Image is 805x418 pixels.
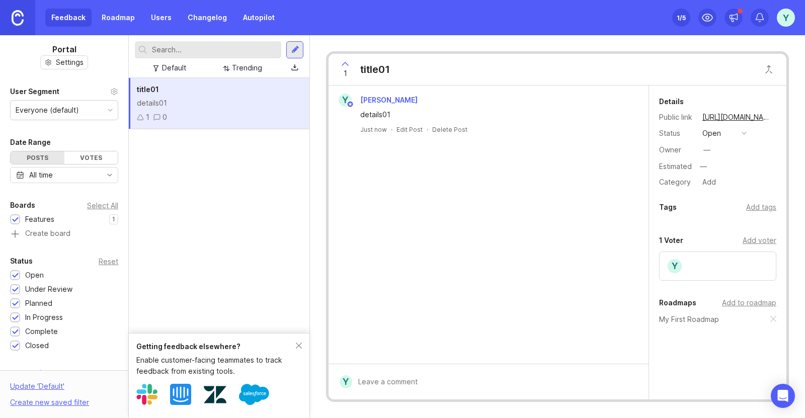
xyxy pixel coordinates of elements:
[659,96,684,108] div: Details
[10,397,89,408] div: Create new saved filter
[237,9,281,27] a: Autopilot
[12,10,24,26] img: Canny Home
[659,177,694,188] div: Category
[360,109,628,120] div: details01
[102,171,118,179] svg: toggle icon
[777,9,795,27] button: Y
[25,214,54,225] div: Features
[25,340,49,351] div: Closed
[40,55,88,69] button: Settings
[11,151,64,164] div: Posts
[667,258,683,274] div: Y
[29,170,53,181] div: All time
[136,341,296,352] div: Getting feedback elsewhere?
[96,9,141,27] a: Roadmap
[659,297,696,309] div: Roadmaps
[129,78,309,129] a: title01details0110
[136,384,157,405] img: Slack logo
[743,235,776,246] div: Add voter
[333,94,426,107] a: Y[PERSON_NAME]
[659,112,694,123] div: Public link
[25,284,72,295] div: Under Review
[10,255,33,267] div: Status
[697,160,710,173] div: —
[162,62,186,73] div: Default
[10,367,50,379] div: Companies
[391,125,392,134] div: ·
[16,105,79,116] div: Everyone (default)
[360,62,390,76] div: title01
[339,94,352,107] div: Y
[25,298,52,309] div: Planned
[344,68,347,79] span: 1
[340,375,352,388] div: Y
[145,9,178,27] a: Users
[699,111,776,124] a: [URL][DOMAIN_NAME]
[746,202,776,213] div: Add tags
[10,86,59,98] div: User Segment
[232,62,262,73] div: Trending
[360,125,387,134] a: Just now
[10,230,118,239] a: Create board
[702,128,721,139] div: open
[659,234,683,246] div: 1 Voter
[137,85,159,94] span: title01
[170,384,191,405] img: Intercom logo
[659,314,719,325] a: My First Roadmap
[396,125,423,134] div: Edit Post
[146,112,149,123] div: 1
[432,125,467,134] div: Delete Post
[659,144,694,155] div: Owner
[25,326,58,337] div: Complete
[360,96,418,104] span: [PERSON_NAME]
[87,203,118,208] div: Select All
[347,101,354,108] img: member badge
[52,43,76,55] h1: Portal
[694,176,719,189] a: Add
[659,163,692,170] div: Estimated
[152,44,277,55] input: Search...
[722,297,776,308] div: Add to roadmap
[659,128,694,139] div: Status
[759,59,779,79] button: Close button
[99,259,118,264] div: Reset
[56,57,84,67] span: Settings
[699,176,719,189] div: Add
[137,98,301,109] div: details01
[25,270,44,281] div: Open
[677,11,686,25] div: 1 /5
[112,215,115,223] p: 1
[163,112,167,123] div: 0
[204,383,226,406] img: Zendesk logo
[10,381,64,397] div: Update ' Default '
[10,199,35,211] div: Boards
[659,201,677,213] div: Tags
[136,355,296,377] div: Enable customer-facing teammates to track feedback from existing tools.
[703,144,710,155] div: —
[771,384,795,408] div: Open Intercom Messenger
[239,379,269,409] img: Salesforce logo
[672,9,690,27] button: 1/5
[10,136,51,148] div: Date Range
[25,312,63,323] div: In Progress
[182,9,233,27] a: Changelog
[427,125,428,134] div: ·
[64,151,118,164] div: Votes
